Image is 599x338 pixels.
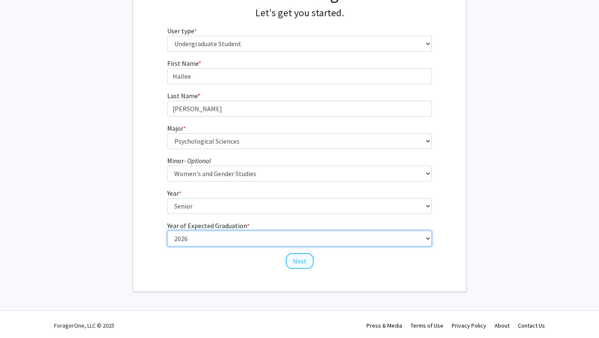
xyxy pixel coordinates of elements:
label: Year [167,188,181,198]
a: Press & Media [366,322,402,329]
label: Year of Expected Graduation [167,221,250,231]
button: Next [286,253,314,269]
h4: Let's get you started. [167,7,432,19]
i: - Optional [184,157,211,165]
a: About [495,322,510,329]
span: Last Name [167,92,198,100]
a: Terms of Use [411,322,443,329]
span: First Name [167,59,198,67]
label: Minor [167,156,211,166]
iframe: Chat [6,301,35,332]
a: Privacy Policy [452,322,486,329]
a: Contact Us [518,322,545,329]
label: User type [167,26,197,36]
label: Major [167,123,186,133]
